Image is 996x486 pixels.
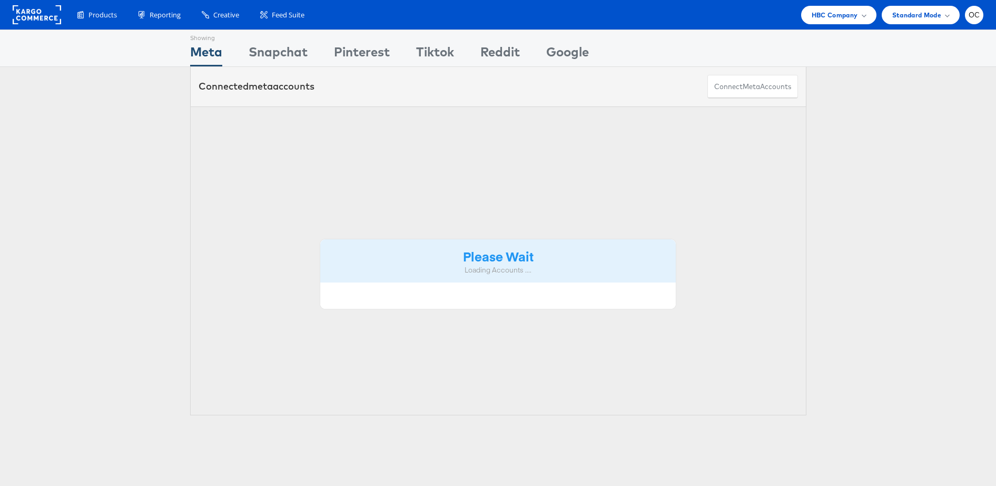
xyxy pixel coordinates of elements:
[892,9,941,21] span: Standard Mode
[190,30,222,43] div: Showing
[707,75,798,99] button: ConnectmetaAccounts
[969,12,980,18] span: OC
[213,10,239,20] span: Creative
[150,10,181,20] span: Reporting
[416,43,454,66] div: Tiktok
[249,80,273,92] span: meta
[249,43,308,66] div: Snapchat
[88,10,117,20] span: Products
[199,80,314,93] div: Connected accounts
[463,247,534,265] strong: Please Wait
[812,9,858,21] span: HBC Company
[190,43,222,66] div: Meta
[546,43,589,66] div: Google
[334,43,390,66] div: Pinterest
[272,10,304,20] span: Feed Suite
[328,265,668,275] div: Loading Accounts ....
[743,82,760,92] span: meta
[480,43,520,66] div: Reddit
